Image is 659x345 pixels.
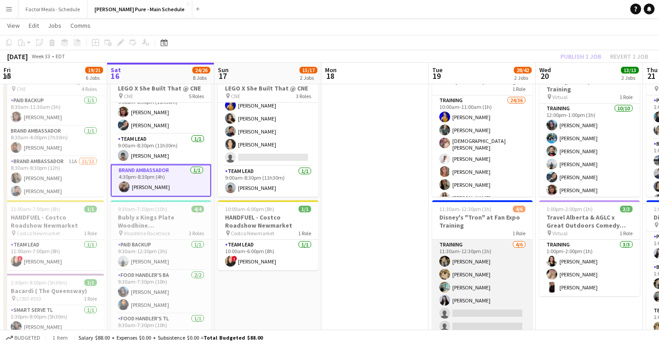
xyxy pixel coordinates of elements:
[4,287,104,295] h3: Bacardi ( The Queensway)
[44,20,65,31] a: Jobs
[4,20,23,31] a: View
[439,206,491,212] span: 11:30am-12:30pm (1h)
[620,94,633,100] span: 1 Role
[4,64,104,197] app-job-card: 8:30am-8:30pm (12h)14/16LEGO X She Built That @ CNE CNE4 RolesPaid Backup1/18:30am-11:30am (3h)[P...
[514,74,531,81] div: 2 Jobs
[4,200,104,270] app-job-card: 11:00am-7:00pm (8h)1/1HANDFUEL - Costco Roadshow Newmarket Costco Newmarket1 RoleTeam Lead1/111:0...
[538,71,551,81] span: 20
[87,0,192,18] button: [PERSON_NAME] Pure - Main Schedule
[84,295,97,302] span: 1 Role
[645,71,658,81] span: 21
[193,74,210,81] div: 8 Jobs
[124,230,170,237] span: Woodbine Racetrack
[298,230,311,237] span: 1 Role
[82,86,97,92] span: 4 Roles
[2,71,11,81] span: 15
[4,126,104,156] app-card-role: Brand Ambassador1/18:30am-4:00pm (7h30m)[PERSON_NAME]
[30,53,52,60] span: Week 33
[432,240,533,335] app-card-role: Training4/611:30am-12:30pm (1h)[PERSON_NAME][PERSON_NAME][PERSON_NAME][PERSON_NAME]
[189,230,204,237] span: 3 Roles
[111,200,211,333] div: 9:30am-7:30pm (10h)4/4Bubly x Kings Plate Woodbine [GEOGRAPHIC_DATA] Woodbine Racetrack3 RolesPai...
[85,67,103,73] span: 19/21
[620,230,633,237] span: 1 Role
[7,52,28,61] div: [DATE]
[231,230,274,237] span: Costco Newmarket
[111,240,211,270] app-card-role: Paid Backup1/19:30am-12:30pm (3h)[PERSON_NAME]
[192,67,210,73] span: 24/26
[111,270,211,314] app-card-role: Food Handler's BA2/29:30am-7:30pm (10h)[PERSON_NAME][PERSON_NAME]
[218,84,318,92] h3: LEGO X She Built That @ CNE
[49,334,71,341] span: 1 item
[512,230,525,237] span: 1 Role
[111,84,211,92] h3: LEGO X She Built That @ CNE
[432,200,533,333] app-job-card: 11:30am-12:30pm (1h)4/6Disney's "Tron" at Fan Expo Training1 RoleTraining4/611:30am-12:30pm (1h)[...
[539,213,640,229] h3: Travel Alberta & AGLC x Great Outdoors Comedy Festival Training
[432,213,533,229] h3: Disney's "Tron" at Fan Expo Training
[56,53,65,60] div: EDT
[539,200,640,296] app-job-card: 1:00pm-2:00pm (1h)3/3Travel Alberta & AGLC x Great Outdoors Comedy Festival Training Virtual1 Rol...
[432,64,533,197] app-job-card: 10:00am-11:00am (1h)24/36Disney's Fan Expo Training1 RoleTraining24/3610:00am-11:00am (1h)[PERSON...
[546,206,593,212] span: 1:00pm-2:00pm (1h)
[296,93,311,99] span: 3 Roles
[111,66,121,74] span: Sat
[111,91,211,134] app-card-role: Brand Ambassador2/29:00am-8:30pm (11h30m)[PERSON_NAME][PERSON_NAME]
[552,94,568,100] span: Virtual
[4,213,104,229] h3: HANDFUEL - Costco Roadshow Newmarket
[17,256,23,261] span: !
[620,206,633,212] span: 3/3
[118,206,167,212] span: 9:30am-7:30pm (10h)
[17,230,60,237] span: Costco Newmarket
[539,240,640,296] app-card-role: Training3/31:00pm-2:00pm (1h)[PERSON_NAME][PERSON_NAME][PERSON_NAME]
[111,64,211,197] div: Updated9:00am-8:30pm (11h30m)14/16LEGO X She Built That @ CNE CNE5 Roles[PERSON_NAME] Brand Ambas...
[4,240,104,270] app-card-role: Team Lead1/111:00am-7:00pm (8h)![PERSON_NAME]
[111,164,211,197] app-card-role: Brand Ambassador1/14:30pm-8:30pm (4h)[PERSON_NAME]
[300,74,317,81] div: 2 Jobs
[324,71,337,81] span: 18
[111,134,211,164] app-card-role: Team Lead1/19:00am-8:30pm (11h30m)[PERSON_NAME]
[84,230,97,237] span: 1 Role
[325,66,337,74] span: Mon
[109,71,121,81] span: 16
[189,93,204,99] span: 5 Roles
[231,93,240,99] span: CNE
[513,206,525,212] span: 4/6
[14,335,40,341] span: Budgeted
[4,274,104,336] app-job-card: 2:30pm-8:00pm (5h30m)1/1Bacardi ( The Queensway) LCBO #5531 RoleSmart Serve TL1/12:30pm-8:00pm (5...
[552,230,568,237] span: Virtual
[29,22,39,30] span: Edit
[111,213,211,229] h3: Bubly x Kings Plate Woodbine [GEOGRAPHIC_DATA]
[431,71,442,81] span: 19
[191,206,204,212] span: 4/4
[78,334,263,341] div: Salary $88.00 + Expenses $0.00 + Subsistence $0.00 =
[299,67,317,73] span: 15/17
[18,0,87,18] button: Factor Meals - Schedule
[11,279,67,286] span: 2:30pm-8:00pm (5h30m)
[70,22,91,30] span: Comms
[539,77,640,93] h3: LEGO @ Fan Expo Toronto Training
[111,314,211,344] app-card-role: Food Handler's TL1/19:30am-7:30pm (10h)[PERSON_NAME]
[17,295,41,302] span: LCBO #553
[4,95,104,126] app-card-role: Paid Backup1/18:30am-11:30am (3h)[PERSON_NAME]
[514,67,532,73] span: 28/42
[218,200,318,270] app-job-card: 10:00am-6:00pm (8h)1/1HANDFUEL - Costco Roadshow Newmarket Costco Newmarket1 RoleTeam Lead1/110:0...
[17,86,26,92] span: CNE
[84,279,97,286] span: 1/1
[4,333,42,343] button: Budgeted
[25,20,43,31] a: Edit
[204,334,263,341] span: Total Budgeted $88.00
[299,206,311,212] span: 1/1
[4,305,104,336] app-card-role: Smart Serve TL1/12:30pm-8:00pm (5h30m)[PERSON_NAME]
[512,86,525,92] span: 1 Role
[84,206,97,212] span: 1/1
[646,66,658,74] span: Thu
[67,20,94,31] a: Comms
[232,256,237,261] span: !
[539,64,640,197] app-job-card: 12:00pm-1:00pm (1h)10/10LEGO @ Fan Expo Toronto Training Virtual1 RoleTraining10/1012:00pm-1:00pm...
[218,166,318,197] app-card-role: Team Lead1/19:00am-8:30pm (11h30m)[PERSON_NAME]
